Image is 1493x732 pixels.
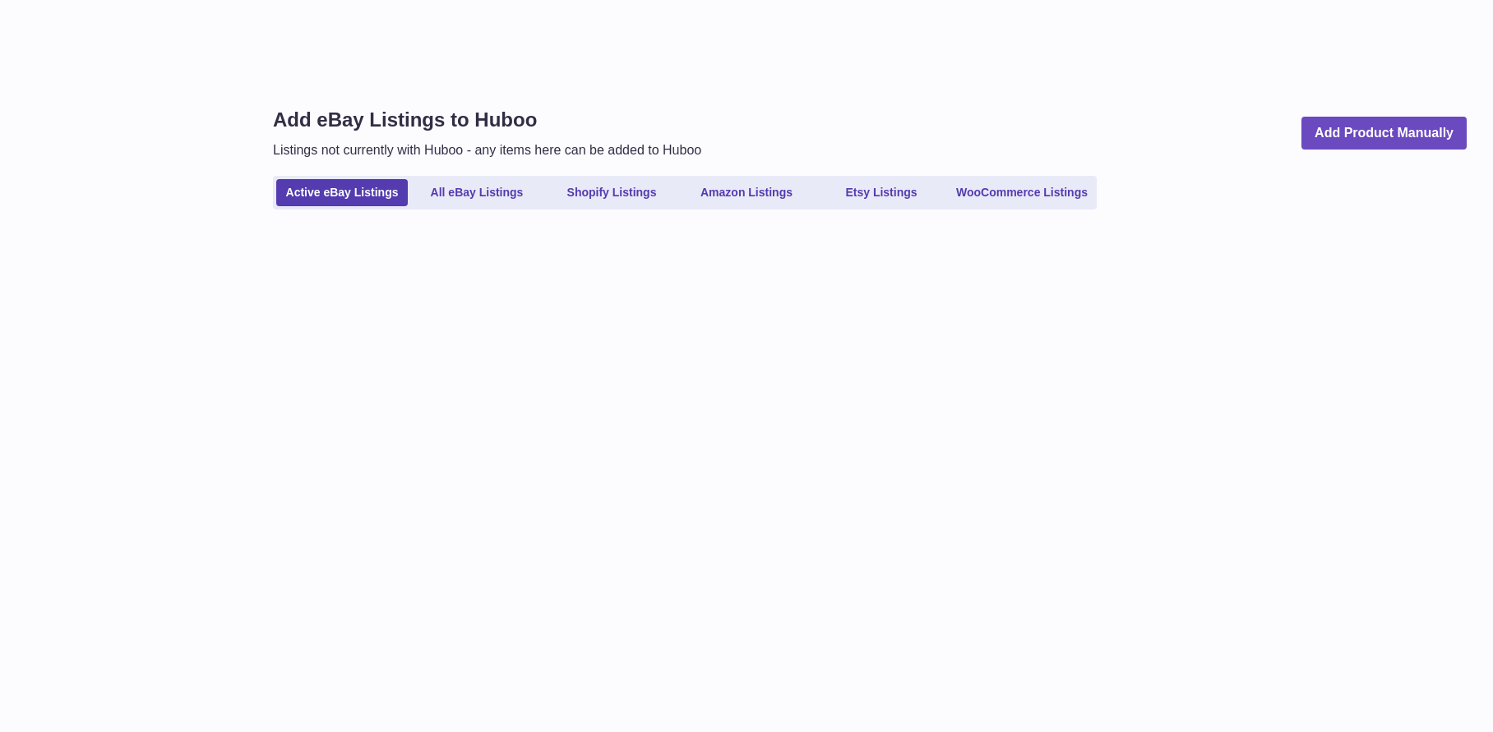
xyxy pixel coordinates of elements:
[276,179,408,206] a: Active eBay Listings
[681,179,812,206] a: Amazon Listings
[950,179,1093,206] a: WooCommerce Listings
[411,179,543,206] a: All eBay Listings
[546,179,677,206] a: Shopify Listings
[816,179,947,206] a: Etsy Listings
[273,107,701,133] h1: Add eBay Listings to Huboo
[273,141,701,159] p: Listings not currently with Huboo - any items here can be added to Huboo
[1301,117,1467,150] a: Add Product Manually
